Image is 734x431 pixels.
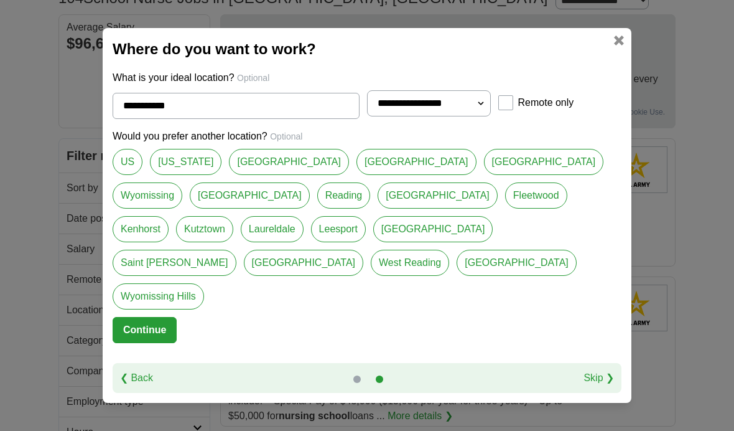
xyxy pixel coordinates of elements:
a: Leesport [311,216,366,242]
a: Saint [PERSON_NAME] [113,250,236,276]
a: [GEOGRAPHIC_DATA] [373,216,493,242]
a: Kutztown [176,216,233,242]
a: [GEOGRAPHIC_DATA] [190,182,310,209]
a: Fleetwood [505,182,567,209]
span: Optional [270,131,302,141]
h2: Where do you want to work? [113,38,621,60]
p: What is your ideal location? [113,70,621,85]
a: [GEOGRAPHIC_DATA] [229,149,349,175]
a: Wyomissing [113,182,182,209]
label: Remote only [518,95,574,110]
a: Wyomissing Hills [113,283,204,310]
a: [GEOGRAPHIC_DATA] [356,149,476,175]
a: [GEOGRAPHIC_DATA] [244,250,364,276]
p: Would you prefer another location? [113,129,621,144]
a: Skip ❯ [583,371,614,386]
a: Kenhorst [113,216,169,242]
span: Optional [237,73,269,83]
a: [GEOGRAPHIC_DATA] [378,182,498,209]
a: Reading [317,182,371,209]
a: Laureldale [241,216,304,242]
a: West Reading [371,250,449,276]
a: [GEOGRAPHIC_DATA] [484,149,604,175]
a: [US_STATE] [150,149,221,175]
a: ❮ Back [120,371,153,386]
button: Continue [113,317,177,343]
a: US [113,149,142,175]
a: [GEOGRAPHIC_DATA] [457,250,577,276]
